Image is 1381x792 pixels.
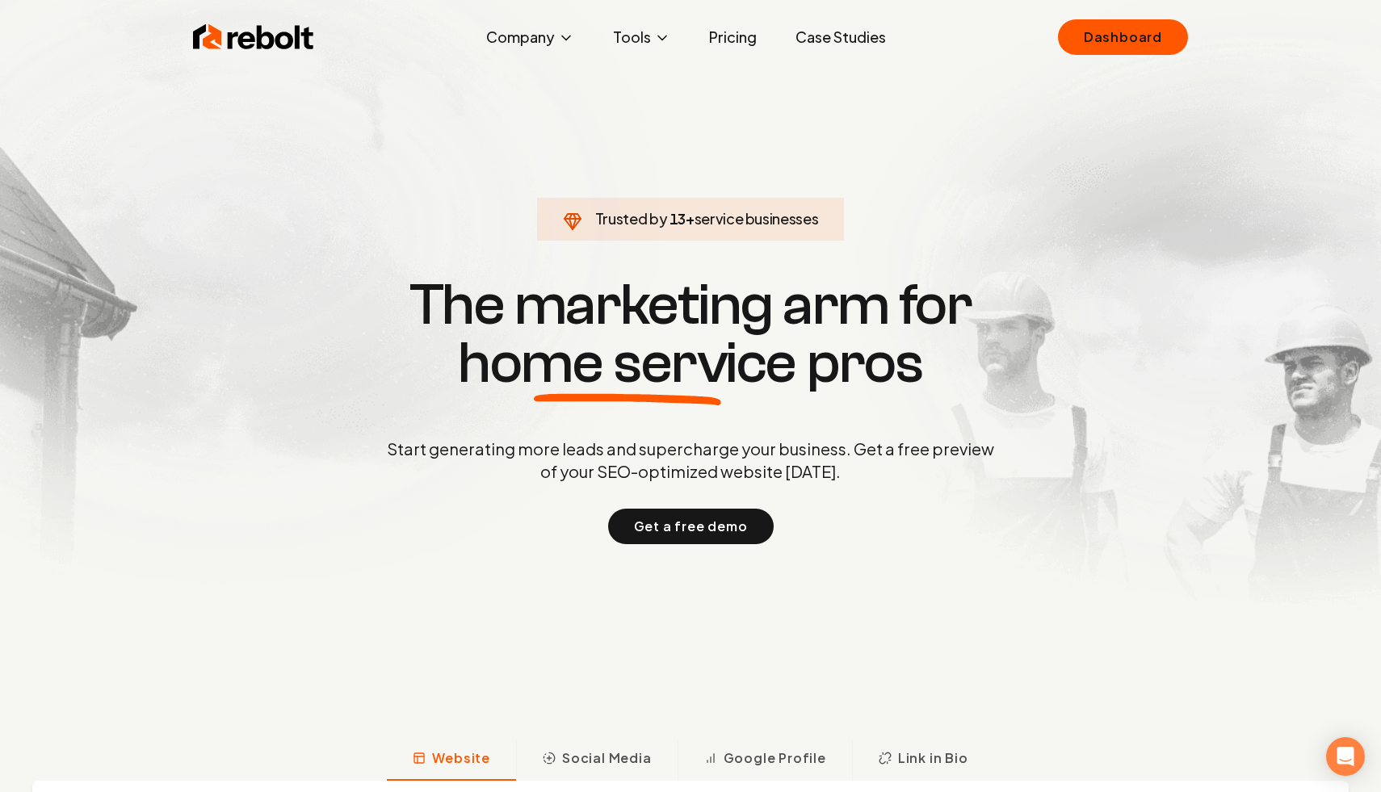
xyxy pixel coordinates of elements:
[678,739,852,781] button: Google Profile
[1326,737,1365,776] div: Open Intercom Messenger
[783,21,899,53] a: Case Studies
[695,209,819,228] span: service businesses
[724,748,826,768] span: Google Profile
[696,21,770,53] a: Pricing
[562,748,652,768] span: Social Media
[852,739,994,781] button: Link in Bio
[1058,19,1188,55] a: Dashboard
[432,748,490,768] span: Website
[608,509,774,544] button: Get a free demo
[193,21,314,53] img: Rebolt Logo
[686,209,695,228] span: +
[898,748,968,768] span: Link in Bio
[387,739,516,781] button: Website
[458,334,796,392] span: home service
[516,739,678,781] button: Social Media
[595,209,667,228] span: Trusted by
[600,21,683,53] button: Tools
[473,21,587,53] button: Company
[303,276,1078,392] h1: The marketing arm for pros
[670,207,686,230] span: 13
[384,438,997,483] p: Start generating more leads and supercharge your business. Get a free preview of your SEO-optimiz...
